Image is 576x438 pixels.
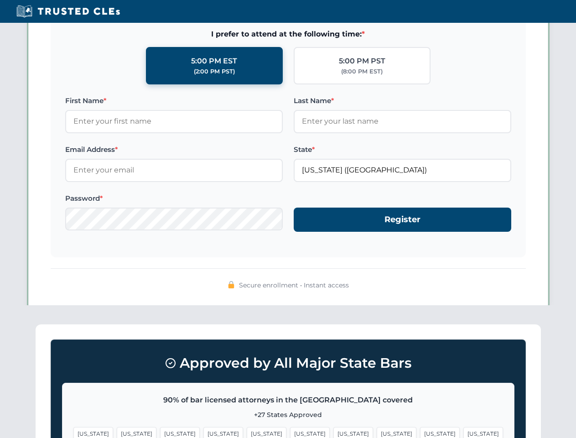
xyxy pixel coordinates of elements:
[339,55,385,67] div: 5:00 PM PST
[294,95,511,106] label: Last Name
[191,55,237,67] div: 5:00 PM EST
[73,394,503,406] p: 90% of bar licensed attorneys in the [GEOGRAPHIC_DATA] covered
[228,281,235,288] img: 🔒
[294,208,511,232] button: Register
[14,5,123,18] img: Trusted CLEs
[341,67,383,76] div: (8:00 PM EST)
[73,410,503,420] p: +27 States Approved
[65,95,283,106] label: First Name
[294,144,511,155] label: State
[194,67,235,76] div: (2:00 PM PST)
[65,144,283,155] label: Email Address
[62,351,514,375] h3: Approved by All Major State Bars
[65,159,283,182] input: Enter your email
[294,159,511,182] input: Florida (FL)
[65,193,283,204] label: Password
[65,28,511,40] span: I prefer to attend at the following time:
[65,110,283,133] input: Enter your first name
[294,110,511,133] input: Enter your last name
[239,280,349,290] span: Secure enrollment • Instant access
